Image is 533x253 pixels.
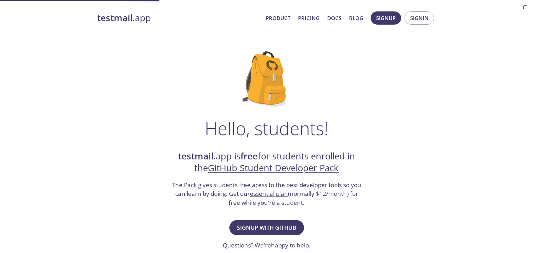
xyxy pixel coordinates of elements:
a: Product [266,14,290,23]
strong: free [240,150,258,162]
a: GitHub Student Developer Pack [208,162,339,174]
a: Blog [349,14,363,23]
a: happy to help [271,241,309,249]
button: Signup with GitHub [229,220,304,235]
h2: .app is for students enrolled in the [171,150,362,174]
a: Pricing [298,14,320,23]
button: Signin [405,11,434,25]
h3: The Pack gives students free acess to the best developer tools so you can learn by doing. Get our... [171,181,362,207]
a: Docs [327,14,341,23]
span: Signup [376,14,396,23]
strong: testmail [97,12,133,24]
span: Signin [410,14,429,23]
button: Signup [371,11,401,25]
strong: testmail [178,150,213,162]
h3: Questions? We're . [223,241,311,250]
span: Signup with GitHub [237,223,296,233]
a: testmail.app [97,12,260,24]
h1: Hello, students! [205,118,328,139]
a: essential plan [250,190,288,198]
img: github-student-backpack.png [243,51,291,107]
